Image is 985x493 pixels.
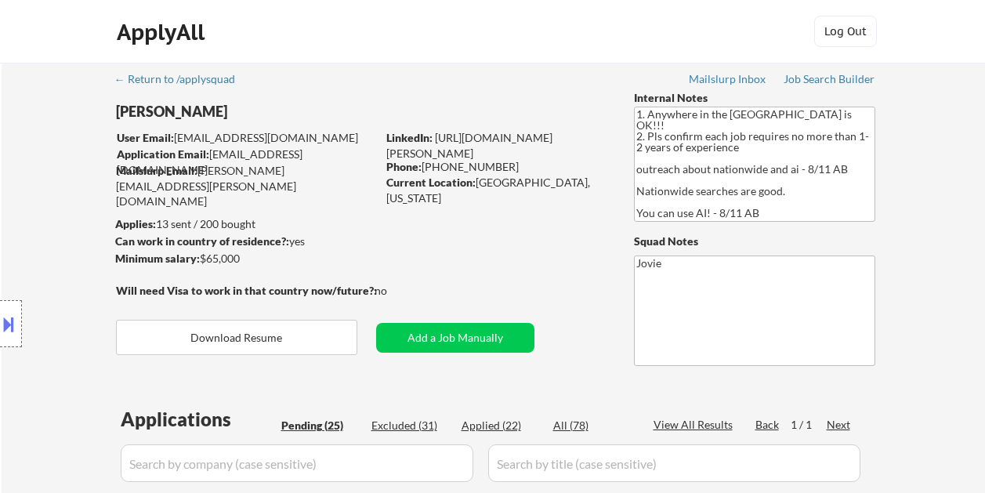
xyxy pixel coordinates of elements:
[654,417,737,433] div: View All Results
[386,131,433,144] strong: LinkedIn:
[121,444,473,482] input: Search by company (case sensitive)
[784,73,875,89] a: Job Search Builder
[689,74,767,85] div: Mailslurp Inbox
[784,74,875,85] div: Job Search Builder
[488,444,860,482] input: Search by title (case sensitive)
[386,131,552,160] a: [URL][DOMAIN_NAME][PERSON_NAME]
[634,90,875,106] div: Internal Notes
[386,159,608,175] div: [PHONE_NUMBER]
[386,175,608,205] div: [GEOGRAPHIC_DATA], [US_STATE]
[814,16,877,47] button: Log Out
[827,417,852,433] div: Next
[689,73,767,89] a: Mailslurp Inbox
[755,417,780,433] div: Back
[371,418,450,433] div: Excluded (31)
[386,176,476,189] strong: Current Location:
[117,19,209,45] div: ApplyAll
[114,74,250,85] div: ← Return to /applysquad
[375,283,419,299] div: no
[634,234,875,249] div: Squad Notes
[114,73,250,89] a: ← Return to /applysquad
[791,417,827,433] div: 1 / 1
[553,418,632,433] div: All (78)
[281,418,360,433] div: Pending (25)
[462,418,540,433] div: Applied (22)
[386,160,422,173] strong: Phone:
[376,323,534,353] button: Add a Job Manually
